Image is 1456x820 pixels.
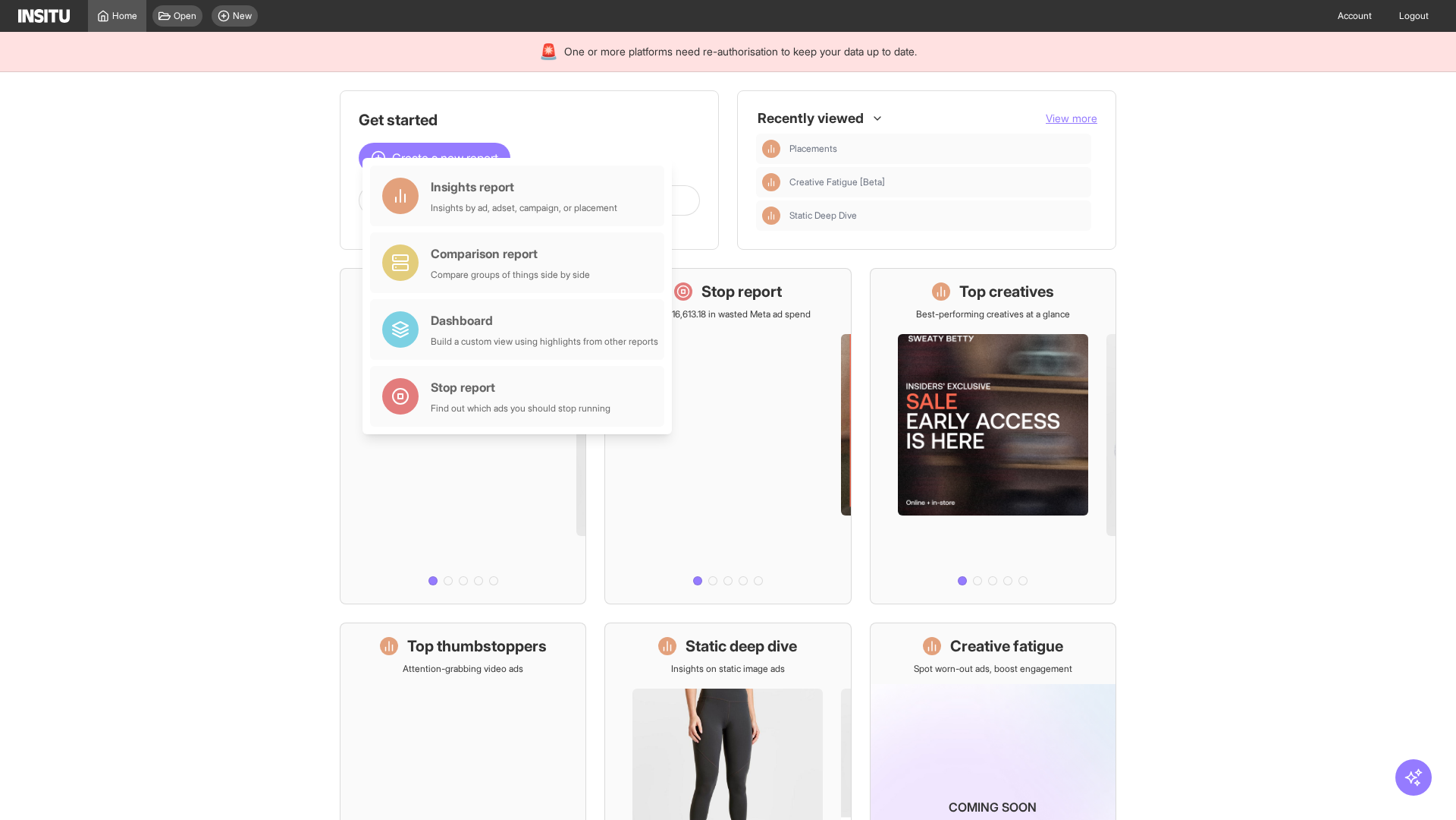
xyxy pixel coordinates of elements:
[789,176,1085,188] span: Creative Fatigue [Beta]
[431,378,610,396] div: Stop report
[174,10,196,22] span: Open
[564,44,917,59] span: One or more platforms need re-authorisation to keep your data up to date.
[789,210,857,222] span: Static Deep Dive
[959,281,1054,302] h1: Top creatives
[789,176,885,188] span: Creative Fatigue [Beta]
[762,140,780,158] div: Insights
[645,308,811,320] p: Save £16,613.18 in wasted Meta ad spend
[431,244,590,263] div: Comparison report
[431,336,658,348] div: Build a custom view using highlights from other reports
[701,281,782,302] h1: Stop report
[686,635,797,657] h1: Static deep dive
[431,311,658,330] div: Dashboard
[359,109,700,131] h1: Get started
[870,268,1116,604] a: Top creativesBest-performing creatives at a glance
[403,663,523,675] p: Attention-grabbing video ads
[407,635,547,657] h1: Top thumbstoppers
[392,149,498,167] span: Create a new report
[539,41,558,62] div: 🚨
[233,10,252,22] span: New
[359,143,510,173] button: Create a new report
[762,207,780,225] div: Insights
[112,10,137,22] span: Home
[916,308,1070,320] p: Best-performing creatives at a glance
[431,269,590,281] div: Compare groups of things side by side
[18,9,70,23] img: Logo
[789,143,837,155] span: Placements
[762,173,780,191] div: Insights
[671,663,785,675] p: Insights on static image ads
[431,202,617,214] div: Insights by ad, adset, campaign, or placement
[431,178,617,196] div: Insights report
[604,268,851,604] a: Stop reportSave £16,613.18 in wasted Meta ad spend
[340,268,586,604] a: What's live nowSee all active ads instantly
[789,143,1085,155] span: Placements
[1046,111,1097,126] button: View more
[431,402,610,415] div: Find out which ads you should stop running
[789,210,1085,222] span: Static Deep Dive
[1046,112,1097,125] span: View more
